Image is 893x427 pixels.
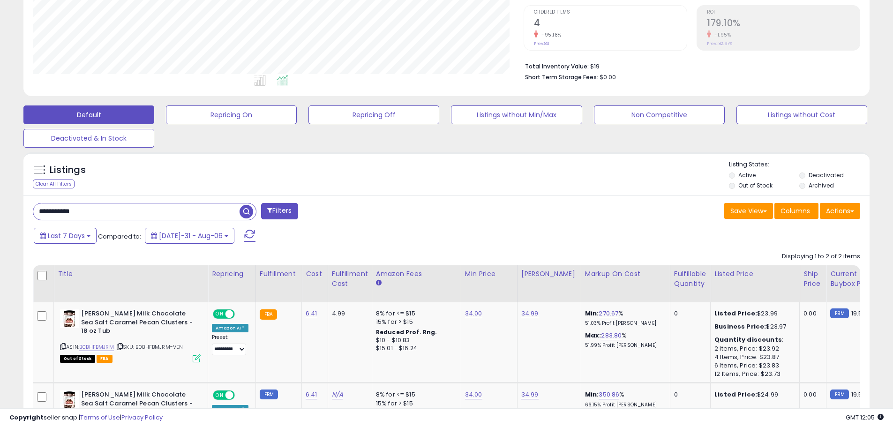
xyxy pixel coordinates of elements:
[774,203,818,219] button: Columns
[48,231,85,240] span: Last 7 Days
[585,309,599,318] b: Min:
[736,105,867,124] button: Listings without Cost
[233,391,248,399] span: OFF
[233,310,248,318] span: OFF
[599,309,618,318] a: 270.67
[534,41,549,46] small: Prev: 83
[50,164,86,177] h5: Listings
[451,105,582,124] button: Listings without Min/Max
[585,269,666,279] div: Markup on Cost
[525,73,598,81] b: Short Term Storage Fees:
[809,181,834,189] label: Archived
[159,231,223,240] span: [DATE]-31 - Aug-06
[585,331,601,340] b: Max:
[585,390,599,399] b: Min:
[809,171,844,179] label: Deactivated
[585,390,663,408] div: %
[707,41,732,46] small: Prev: 182.67%
[714,390,757,399] b: Listed Price:
[525,60,853,71] li: $19
[534,18,687,30] h2: 4
[714,353,792,361] div: 4 Items, Price: $23.87
[714,361,792,370] div: 6 Items, Price: $23.83
[707,18,860,30] h2: 179.10%
[308,105,439,124] button: Repricing Off
[376,318,454,326] div: 15% for > $15
[601,331,622,340] a: 283.80
[465,309,482,318] a: 34.00
[534,10,687,15] span: Ordered Items
[674,269,706,289] div: Fulfillable Quantity
[803,269,822,289] div: Ship Price
[738,171,756,179] label: Active
[98,232,141,241] span: Compared to:
[521,269,577,279] div: [PERSON_NAME]
[599,390,619,399] a: 350.86
[851,309,863,318] span: 19.5
[585,331,663,349] div: %
[9,413,44,422] strong: Copyright
[166,105,297,124] button: Repricing On
[306,269,324,279] div: Cost
[585,320,663,327] p: 51.03% Profit [PERSON_NAME]
[525,62,589,70] b: Total Inventory Value:
[830,390,848,399] small: FBM
[306,309,317,318] a: 6.41
[81,390,195,419] b: [PERSON_NAME] Milk Chocolate Sea Salt Caramel Pecan Clusters - 18 oz Tub
[674,390,703,399] div: 0
[33,180,75,188] div: Clear All Filters
[115,343,183,351] span: | SKU: B0BHFBMJRM-VEN
[600,73,616,82] span: $0.00
[711,31,731,38] small: -1.95%
[214,310,225,318] span: ON
[376,269,457,279] div: Amazon Fees
[332,309,365,318] div: 4.99
[803,390,819,399] div: 0.00
[60,309,201,361] div: ASIN:
[376,390,454,399] div: 8% for <= $15
[714,309,757,318] b: Listed Price:
[260,269,298,279] div: Fulfillment
[332,390,343,399] a: N/A
[376,279,382,287] small: Amazon Fees.
[465,269,513,279] div: Min Price
[260,309,277,320] small: FBA
[846,413,884,422] span: 2025-08-15 12:05 GMT
[585,309,663,327] div: %
[58,269,204,279] div: Title
[714,345,792,353] div: 2 Items, Price: $23.92
[820,203,860,219] button: Actions
[714,269,795,279] div: Listed Price
[851,390,863,399] span: 19.5
[60,355,95,363] span: All listings that are currently out of stock and unavailable for purchase on Amazon
[60,309,79,328] img: 41zlOPPqfYL._SL40_.jpg
[780,206,810,216] span: Columns
[306,390,317,399] a: 6.41
[145,228,234,244] button: [DATE]-31 - Aug-06
[376,337,454,345] div: $10 - $10.83
[830,308,848,318] small: FBM
[521,309,539,318] a: 34.99
[121,413,163,422] a: Privacy Policy
[60,390,79,409] img: 41zlOPPqfYL._SL40_.jpg
[260,390,278,399] small: FBM
[332,269,368,289] div: Fulfillment Cost
[714,390,792,399] div: $24.99
[521,390,539,399] a: 34.99
[714,370,792,378] div: 12 Items, Price: $23.73
[34,228,97,244] button: Last 7 Days
[79,343,114,351] a: B0BHFBMJRM
[261,203,298,219] button: Filters
[674,309,703,318] div: 0
[714,322,766,331] b: Business Price:
[738,181,773,189] label: Out of Stock
[81,309,195,338] b: [PERSON_NAME] Milk Chocolate Sea Salt Caramel Pecan Clusters - 18 oz Tub
[581,265,670,302] th: The percentage added to the cost of goods (COGS) that forms the calculator for Min & Max prices.
[714,309,792,318] div: $23.99
[803,309,819,318] div: 0.00
[729,160,870,169] p: Listing States:
[212,334,248,355] div: Preset:
[830,269,878,289] div: Current Buybox Price
[376,328,437,336] b: Reduced Prof. Rng.
[376,309,454,318] div: 8% for <= $15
